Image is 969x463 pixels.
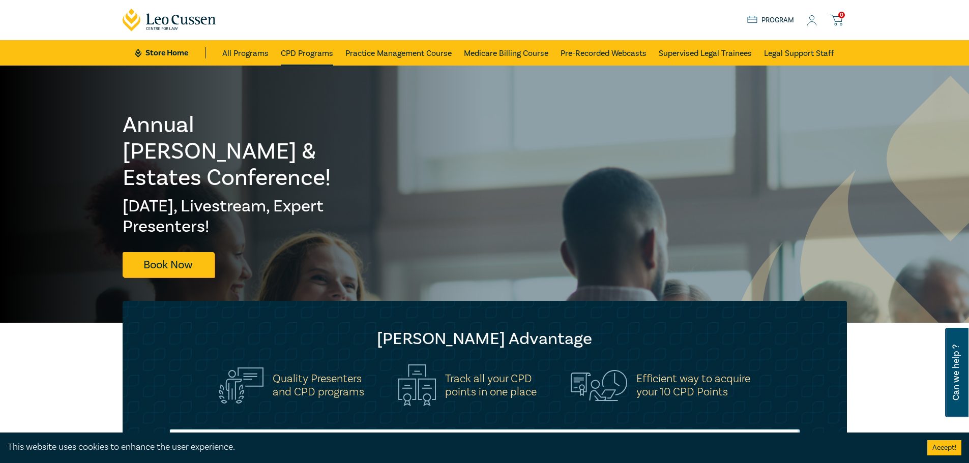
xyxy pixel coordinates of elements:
[123,112,350,191] h1: Annual [PERSON_NAME] & Estates Conference!
[747,15,795,26] a: Program
[281,40,333,66] a: CPD Programs
[927,440,961,455] button: Accept cookies
[445,372,537,398] h5: Track all your CPD points in one place
[273,372,364,398] h5: Quality Presenters and CPD programs
[398,364,436,406] img: Track all your CPD<br>points in one place
[143,329,827,349] h2: [PERSON_NAME] Advantage
[123,252,214,277] a: Book Now
[561,40,647,66] a: Pre-Recorded Webcasts
[838,12,845,18] span: 0
[135,47,205,58] a: Store Home
[659,40,752,66] a: Supervised Legal Trainees
[464,40,548,66] a: Medicare Billing Course
[8,441,912,454] div: This website uses cookies to enhance the user experience.
[222,40,269,66] a: All Programs
[764,40,834,66] a: Legal Support Staff
[636,372,750,398] h5: Efficient way to acquire your 10 CPD Points
[571,370,627,400] img: Efficient way to acquire<br>your 10 CPD Points
[219,367,263,404] img: Quality Presenters<br>and CPD programs
[951,334,961,411] span: Can we help ?
[345,40,452,66] a: Practice Management Course
[123,196,350,237] h2: [DATE], Livestream, Expert Presenters!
